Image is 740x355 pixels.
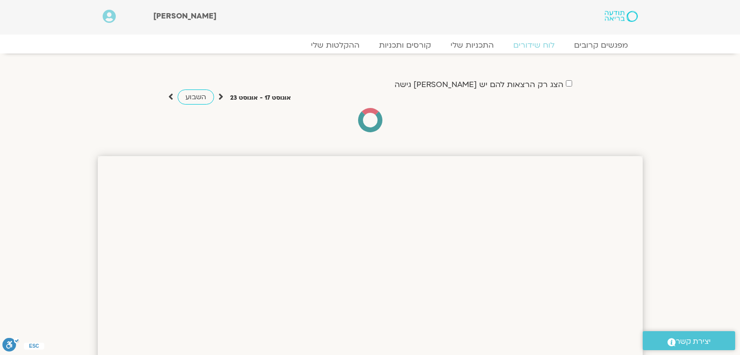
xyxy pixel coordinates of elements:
[504,40,564,50] a: לוח שידורים
[178,89,214,105] a: השבוע
[230,93,291,103] p: אוגוסט 17 - אוגוסט 23
[564,40,638,50] a: מפגשים קרובים
[643,331,735,350] a: יצירת קשר
[395,80,563,89] label: הצג רק הרצאות להם יש [PERSON_NAME] גישה
[301,40,369,50] a: ההקלטות שלי
[185,92,206,102] span: השבוע
[369,40,441,50] a: קורסים ותכניות
[153,11,217,21] span: [PERSON_NAME]
[441,40,504,50] a: התכניות שלי
[676,335,711,348] span: יצירת קשר
[103,40,638,50] nav: Menu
